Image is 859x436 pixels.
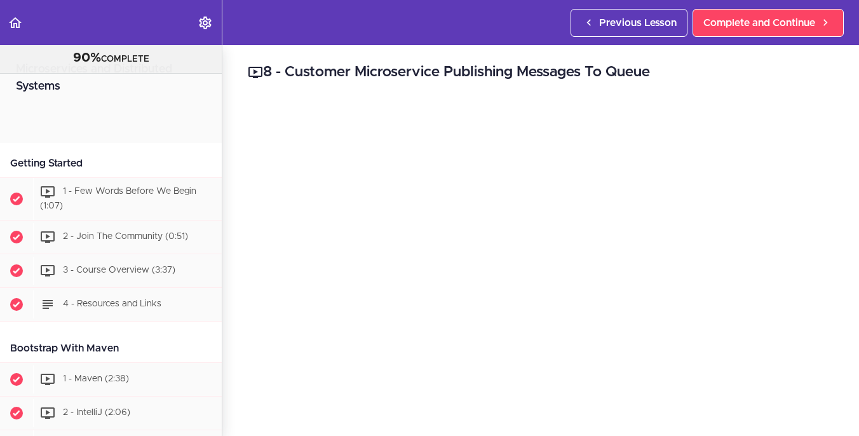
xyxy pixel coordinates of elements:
[248,62,834,83] h2: 8 - Customer Microservice Publishing Messages To Queue
[16,50,206,67] div: COMPLETE
[599,15,677,31] span: Previous Lesson
[8,15,23,31] svg: Back to course curriculum
[63,299,161,308] span: 4 - Resources and Links
[63,232,188,241] span: 2 - Join The Community (0:51)
[40,187,196,210] span: 1 - Few Words Before We Begin (1:07)
[73,51,101,64] span: 90%
[571,9,687,37] a: Previous Lesson
[693,9,844,37] a: Complete and Continue
[703,15,815,31] span: Complete and Continue
[63,266,175,275] span: 3 - Course Overview (3:37)
[63,408,130,417] span: 2 - IntelliJ (2:06)
[248,102,834,432] iframe: Video Player
[63,374,129,383] span: 1 - Maven (2:38)
[198,15,213,31] svg: Settings Menu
